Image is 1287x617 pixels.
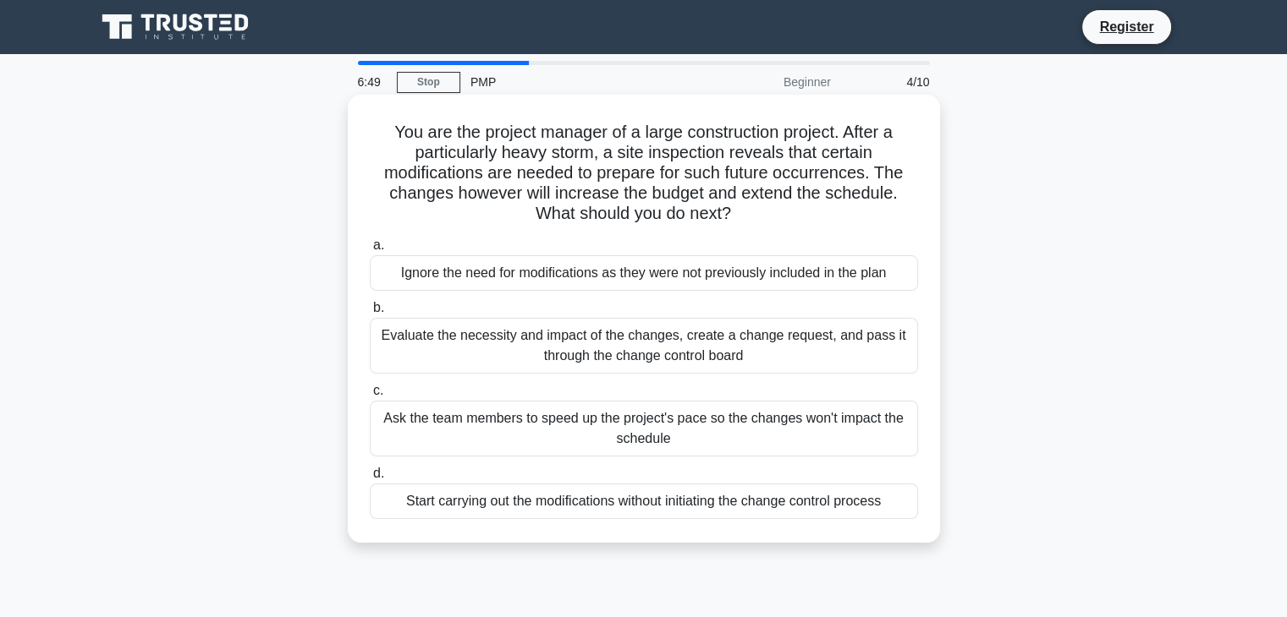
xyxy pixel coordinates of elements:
[373,466,384,480] span: d.
[370,483,918,519] div: Start carrying out the modifications without initiating the change control process
[370,255,918,291] div: Ignore the need for modifications as they were not previously included in the plan
[460,65,693,99] div: PMP
[1089,16,1163,37] a: Register
[373,238,384,252] span: a.
[373,383,383,397] span: c.
[370,401,918,456] div: Ask the team members to speed up the project's pace so the changes won't impact the schedule
[348,65,397,99] div: 6:49
[370,318,918,374] div: Evaluate the necessity and impact of the changes, create a change request, and pass it through th...
[397,72,460,93] a: Stop
[693,65,841,99] div: Beginner
[368,122,920,225] h5: You are the project manager of a large construction project. After a particularly heavy storm, a ...
[841,65,940,99] div: 4/10
[373,300,384,314] span: b.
